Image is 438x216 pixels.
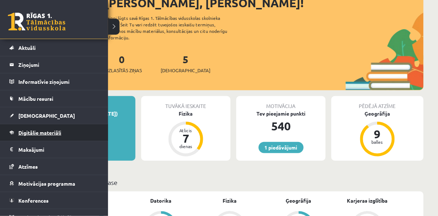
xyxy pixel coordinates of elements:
[236,117,326,135] div: 540
[236,96,326,110] div: Motivācija
[9,73,99,90] a: Informatīvie ziņojumi
[18,197,49,204] span: Konferences
[141,110,231,117] div: Fizika
[102,67,142,74] span: Neizlasītās ziņas
[331,110,424,117] div: Ģeogrāfija
[9,39,99,56] a: Aktuāli
[9,124,99,141] a: Digitālie materiāli
[286,197,312,204] a: Ģeogrāfija
[18,73,99,90] legend: Informatīvie ziņojumi
[18,129,61,136] span: Digitālie materiāli
[141,96,231,110] div: Tuvākā ieskaite
[236,110,326,117] div: Tev pieejamie punkti
[367,128,388,140] div: 9
[18,44,36,51] span: Aktuāli
[9,175,99,192] a: Motivācijas programma
[175,133,197,144] div: 7
[331,96,424,110] div: Pēdējā atzīme
[9,141,99,158] a: Maksājumi
[175,128,197,133] div: Atlicis
[18,180,75,187] span: Motivācijas programma
[9,90,99,107] a: Mācību resursi
[141,110,231,157] a: Fizika Atlicis 7 dienas
[161,67,210,74] span: [DEMOGRAPHIC_DATA]
[18,141,99,158] legend: Maksājumi
[8,13,66,31] a: Rīgas 1. Tālmācības vidusskola
[9,192,99,209] a: Konferences
[102,53,142,74] a: 0Neizlasītās ziņas
[347,197,388,204] a: Karjeras izglītība
[9,107,99,124] a: [DEMOGRAPHIC_DATA]
[223,197,237,204] a: Fizika
[18,112,75,119] span: [DEMOGRAPHIC_DATA]
[175,144,197,148] div: dienas
[161,53,210,74] a: 5[DEMOGRAPHIC_DATA]
[9,56,99,73] a: Ziņojumi
[259,142,304,153] a: 1 piedāvājumi
[150,197,171,204] a: Datorika
[367,140,388,144] div: balles
[105,15,240,41] div: Laipni lūgts savā Rīgas 1. Tālmācības vidusskolas skolnieka profilā. Šeit Tu vari redzēt tuvojošo...
[18,163,38,170] span: Atzīmes
[18,56,99,73] legend: Ziņojumi
[331,110,424,157] a: Ģeogrāfija 9 balles
[46,177,421,187] p: Mācību plāns 10.a1 klase
[9,158,99,175] a: Atzīmes
[18,95,53,102] span: Mācību resursi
